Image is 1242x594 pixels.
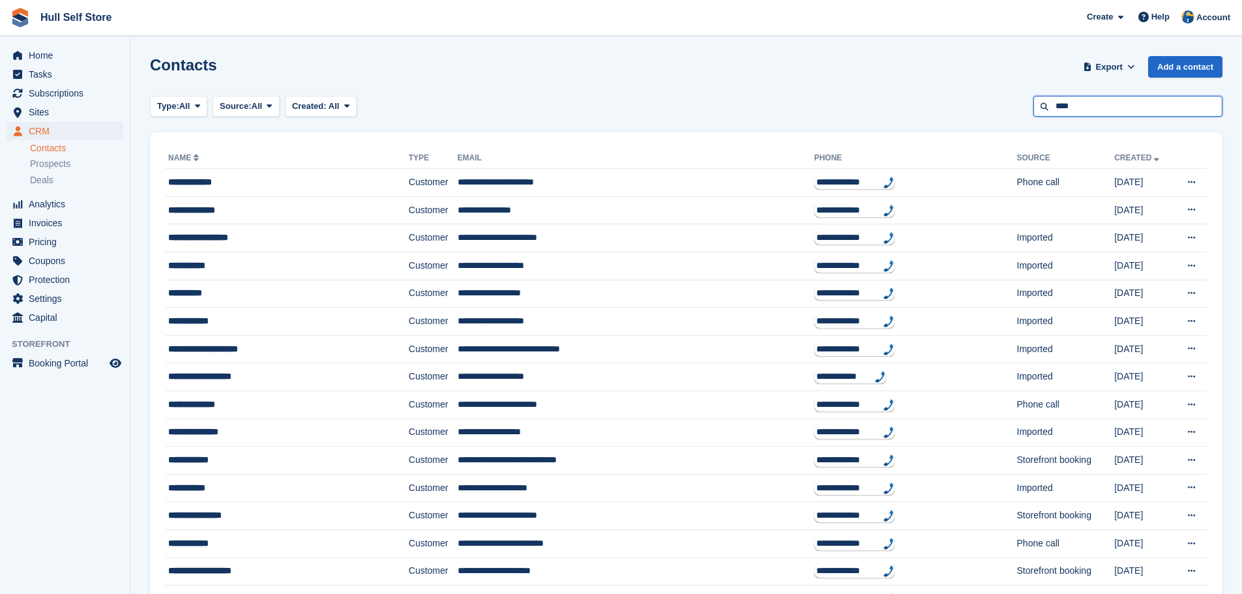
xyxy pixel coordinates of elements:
[29,354,107,372] span: Booking Portal
[409,280,458,308] td: Customer
[30,157,123,171] a: Prospects
[883,454,894,466] img: hfpfyWBK5wQHBAGPgDf9c6qAYOxxMAAAAASUVORK5CYII=
[29,122,107,140] span: CRM
[29,103,107,121] span: Sites
[409,224,458,252] td: Customer
[1017,502,1115,530] td: Storefront booking
[883,426,894,438] img: hfpfyWBK5wQHBAGPgDf9c6qAYOxxMAAAAASUVORK5CYII=
[7,65,123,83] a: menu
[7,103,123,121] a: menu
[150,56,217,74] h1: Contacts
[1017,363,1115,391] td: Imported
[1017,224,1115,252] td: Imported
[883,205,894,216] img: hfpfyWBK5wQHBAGPgDf9c6qAYOxxMAAAAASUVORK5CYII=
[7,290,123,308] a: menu
[1017,308,1115,336] td: Imported
[1114,196,1173,224] td: [DATE]
[7,354,123,372] a: menu
[409,308,458,336] td: Customer
[12,338,130,351] span: Storefront
[1114,419,1173,447] td: [DATE]
[1017,335,1115,363] td: Imported
[883,538,894,550] img: hfpfyWBK5wQHBAGPgDf9c6qAYOxxMAAAAASUVORK5CYII=
[1181,10,1194,23] img: Hull Self Store
[29,252,107,270] span: Coupons
[30,173,123,187] a: Deals
[252,100,263,113] span: All
[7,214,123,232] a: menu
[1114,308,1173,336] td: [DATE]
[1017,169,1115,197] td: Phone call
[883,399,894,411] img: hfpfyWBK5wQHBAGPgDf9c6qAYOxxMAAAAASUVORK5CYII=
[7,195,123,213] a: menu
[1096,61,1123,74] span: Export
[409,391,458,419] td: Customer
[30,142,123,155] a: Contacts
[329,101,340,111] span: All
[7,233,123,251] a: menu
[1017,529,1115,557] td: Phone call
[150,96,207,117] button: Type: All
[1114,391,1173,419] td: [DATE]
[285,96,357,117] button: Created: All
[409,363,458,391] td: Customer
[7,46,123,65] a: menu
[409,529,458,557] td: Customer
[29,308,107,327] span: Capital
[883,483,894,494] img: hfpfyWBK5wQHBAGPgDf9c6qAYOxxMAAAAASUVORK5CYII=
[1114,224,1173,252] td: [DATE]
[157,100,179,113] span: Type:
[409,502,458,530] td: Customer
[29,214,107,232] span: Invoices
[179,100,190,113] span: All
[409,148,458,169] th: Type
[1114,502,1173,530] td: [DATE]
[1017,447,1115,475] td: Storefront booking
[883,288,894,299] img: hfpfyWBK5wQHBAGPgDf9c6qAYOxxMAAAAASUVORK5CYII=
[1017,252,1115,280] td: Imported
[108,355,123,371] a: Preview store
[1114,363,1173,391] td: [DATE]
[35,7,117,28] a: Hull Self Store
[883,177,894,188] img: hfpfyWBK5wQHBAGPgDf9c6qAYOxxMAAAAASUVORK5CYII=
[883,316,894,327] img: hfpfyWBK5wQHBAGPgDf9c6qAYOxxMAAAAASUVORK5CYII=
[10,8,30,27] img: stora-icon-8386f47178a22dfd0bd8f6a31ec36ba5ce8667c1dd55bd0f319d3a0aa187defe.svg
[7,308,123,327] a: menu
[409,474,458,502] td: Customer
[7,122,123,140] a: menu
[409,196,458,224] td: Customer
[29,65,107,83] span: Tasks
[409,447,458,475] td: Customer
[409,169,458,197] td: Customer
[1087,10,1113,23] span: Create
[29,195,107,213] span: Analytics
[458,148,814,169] th: Email
[1151,10,1170,23] span: Help
[1114,169,1173,197] td: [DATE]
[213,96,280,117] button: Source: All
[1114,474,1173,502] td: [DATE]
[220,100,251,113] span: Source:
[30,174,53,186] span: Deals
[1080,56,1138,78] button: Export
[1114,280,1173,308] td: [DATE]
[883,232,894,244] img: hfpfyWBK5wQHBAGPgDf9c6qAYOxxMAAAAASUVORK5CYII=
[1114,335,1173,363] td: [DATE]
[1114,153,1162,162] a: Created
[1017,474,1115,502] td: Imported
[814,148,1017,169] th: Phone
[7,271,123,289] a: menu
[1017,419,1115,447] td: Imported
[409,419,458,447] td: Customer
[883,344,894,355] img: hfpfyWBK5wQHBAGPgDf9c6qAYOxxMAAAAASUVORK5CYII=
[883,565,894,577] img: hfpfyWBK5wQHBAGPgDf9c6qAYOxxMAAAAASUVORK5CYII=
[29,46,107,65] span: Home
[409,557,458,586] td: Customer
[29,290,107,308] span: Settings
[1017,148,1115,169] th: Source
[1017,280,1115,308] td: Imported
[1017,557,1115,586] td: Storefront booking
[883,510,894,522] img: hfpfyWBK5wQHBAGPgDf9c6qAYOxxMAAAAASUVORK5CYII=
[29,233,107,251] span: Pricing
[30,158,70,170] span: Prospects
